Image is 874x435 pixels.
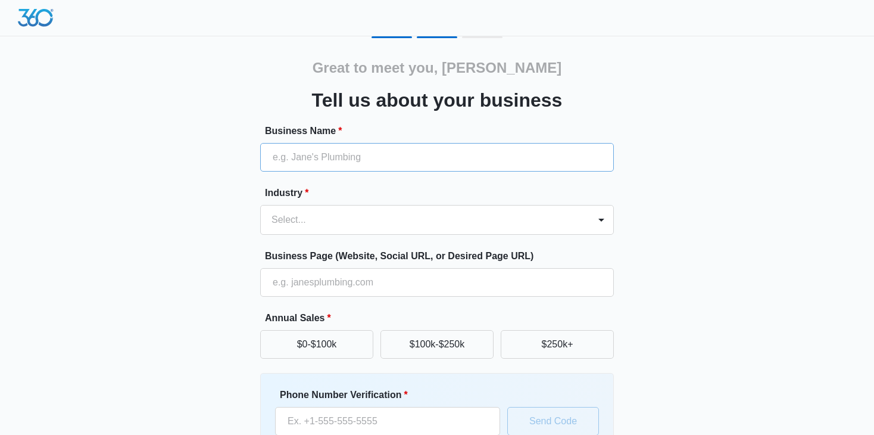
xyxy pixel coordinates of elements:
h3: Tell us about your business [312,86,563,114]
label: Phone Number Verification [280,388,505,402]
h2: Great to meet you, [PERSON_NAME] [313,57,562,79]
button: $0-$100k [260,330,373,359]
label: Business Page (Website, Social URL, or Desired Page URL) [265,249,619,263]
button: $100k-$250k [380,330,494,359]
input: e.g. Jane's Plumbing [260,143,614,172]
label: Business Name [265,124,619,138]
button: $250k+ [501,330,614,359]
label: Industry [265,186,619,200]
input: e.g. janesplumbing.com [260,268,614,297]
label: Annual Sales [265,311,619,325]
